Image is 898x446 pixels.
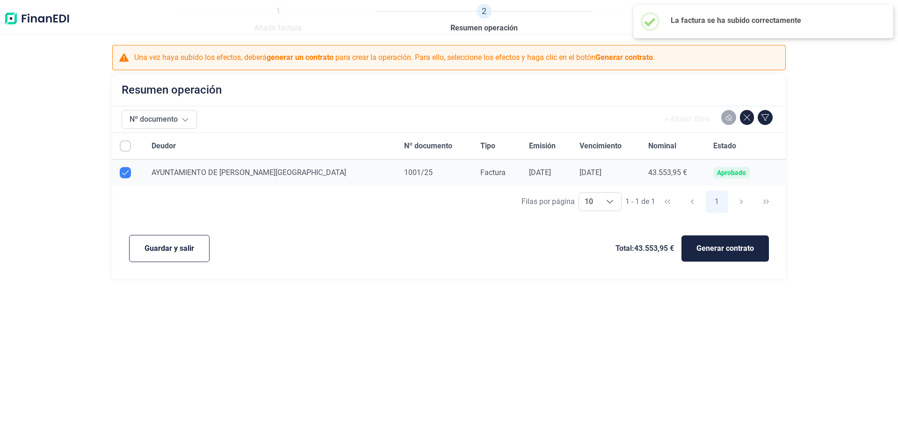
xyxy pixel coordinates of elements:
h2: La factura se ha subido correctamente [671,16,878,25]
div: Row Unselected null [120,167,131,178]
a: 2Resumen operación [450,4,518,34]
button: First Page [656,190,679,213]
div: 43.553,95 € [648,168,698,177]
div: All items unselected [120,140,131,152]
span: Vencimiento [579,140,622,152]
span: Guardar y salir [145,243,194,254]
div: Choose [599,193,621,211]
button: Previous Page [681,190,703,213]
span: Estado [713,140,736,152]
span: Tipo [480,140,495,152]
span: AYUNTAMIENTO DE [PERSON_NAME][GEOGRAPHIC_DATA] [152,168,346,177]
button: Last Page [755,190,777,213]
span: Nº documento [404,140,452,152]
button: Page 1 [706,190,728,213]
span: Resumen operación [450,22,518,34]
button: Generar contrato [681,235,769,262]
div: Filas por página [521,196,575,207]
div: [DATE] [579,168,633,177]
span: 1 - 1 de 1 [625,198,655,205]
button: Next Page [730,190,753,213]
span: Deudor [152,140,176,152]
h2: Resumen operación [122,83,222,96]
span: Nominal [648,140,676,152]
span: Generar contrato [696,243,754,254]
b: Generar contrato [595,53,653,62]
button: Nº documento [122,110,197,129]
div: Aprobado [717,169,746,176]
b: generar un contrato [267,53,333,62]
img: Logo de aplicación [4,4,70,34]
span: 2 [477,4,492,19]
span: Total: 43.553,95 € [616,243,674,254]
p: Una vez haya subido los efectos, deberá para crear la operación. Para ello, seleccione los efecto... [134,52,655,63]
span: Factura [480,168,506,177]
span: 1001/25 [404,168,433,177]
div: [DATE] [529,168,564,177]
span: 10 [579,193,599,211]
span: Emisión [529,140,556,152]
button: Guardar y salir [129,235,210,262]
